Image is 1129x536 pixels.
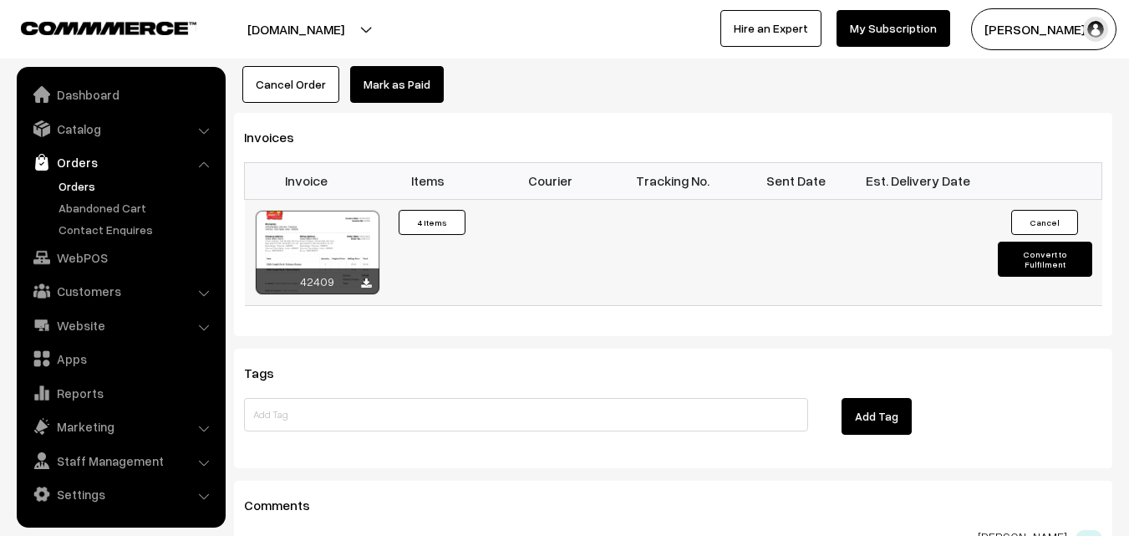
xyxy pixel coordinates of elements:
[244,398,808,431] input: Add Tag
[21,446,220,476] a: Staff Management
[21,479,220,509] a: Settings
[21,147,220,177] a: Orders
[21,411,220,442] a: Marketing
[21,79,220,110] a: Dashboard
[245,162,368,199] th: Invoice
[21,22,196,34] img: COMMMERCE
[21,114,220,144] a: Catalog
[971,8,1116,50] button: [PERSON_NAME] s…
[399,210,465,235] button: 4 Items
[21,378,220,408] a: Reports
[54,177,220,195] a: Orders
[244,365,294,381] span: Tags
[244,497,330,513] span: Comments
[612,162,735,199] th: Tracking No.
[1011,210,1078,235] button: Cancel
[735,162,857,199] th: Sent Date
[1083,17,1108,42] img: user
[244,129,314,145] span: Invoices
[837,10,950,47] a: My Subscription
[54,221,220,238] a: Contact Enquires
[189,8,403,50] button: [DOMAIN_NAME]
[720,10,821,47] a: Hire an Expert
[256,268,379,294] div: 42409
[21,344,220,374] a: Apps
[54,199,220,217] a: Abandoned Cart
[21,276,220,306] a: Customers
[21,17,167,37] a: COMMMERCE
[21,310,220,340] a: Website
[350,66,444,103] a: Mark as Paid
[490,162,613,199] th: Courier
[857,162,979,199] th: Est. Delivery Date
[242,66,339,103] button: Cancel Order
[367,162,490,199] th: Items
[998,242,1092,277] button: Convert to Fulfilment
[21,242,220,273] a: WebPOS
[842,398,912,435] button: Add Tag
